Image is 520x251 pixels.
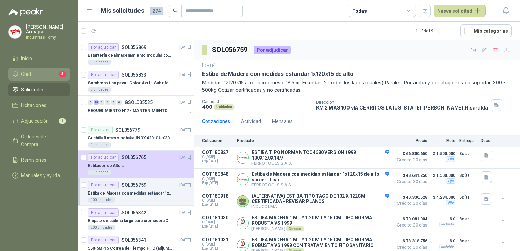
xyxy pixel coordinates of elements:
[393,215,427,223] span: $ 70.081.004
[241,118,261,125] div: Actividad
[432,150,455,158] p: $ 1.500.000
[88,71,119,79] div: Por adjudicar
[88,170,111,175] div: 1 Unidades
[352,7,367,15] div: Todas
[202,138,233,143] p: Cotización
[179,154,191,161] p: [DATE]
[117,100,122,105] div: 0
[179,44,191,51] p: [DATE]
[26,24,70,34] p: [PERSON_NAME] Aricapa
[21,70,31,78] span: Chat
[8,83,70,96] a: Solicitudes
[393,138,427,143] p: Precio
[88,153,119,162] div: Por adjudicar
[202,70,353,78] p: Estiba de Madera con medidas estándar 1x120x15 de alto
[446,178,455,184] div: Fijo
[88,126,113,134] div: Por enviar
[237,218,248,229] img: Company Logo
[460,24,512,37] button: Mís categorías
[115,128,140,132] p: SOL056779
[202,155,233,159] span: C: [DATE]
[446,200,455,205] div: Fijo
[432,193,455,201] p: $ 4.284.000
[459,237,476,245] p: 8 días
[88,197,115,203] div: 400 Unidades
[202,63,216,69] p: [DATE]
[459,171,476,180] p: 8 días
[88,236,119,244] div: Por adjudicar
[8,68,70,81] a: Chat3
[105,100,110,105] div: 0
[481,138,494,143] p: Docs
[8,8,43,16] img: Logo peakr
[202,242,233,247] span: C: [DATE]
[254,46,291,54] div: Por adjudicar
[432,138,455,143] p: Flete
[202,159,233,163] span: Exp: [DATE]
[459,138,476,143] p: Entrega
[393,201,427,205] span: Crédito 30 días
[99,100,104,105] div: 0
[88,181,119,189] div: Por adjudicar
[393,150,427,158] span: $ 66.800.650
[88,80,173,86] p: Sombrero tipo pava - Color Azul - Subir foto
[202,247,233,251] span: Exp: [DATE]
[251,171,389,182] p: Estiba de Madera con medidas estándar 1x120x15 de alto - sin certificar
[393,237,427,245] span: $ 73.318.756
[202,177,233,181] span: C: [DATE]
[237,138,389,143] p: Producto
[432,237,455,245] p: $ 0
[78,68,194,96] a: Por adjudicarSOL056833[DATE] Sombrero tipo pava - Color Azul - Subir foto3 Unidades
[459,150,476,158] p: 8 días
[393,158,427,162] span: Crédito 30 días
[78,206,194,233] a: Por adjudicarSOL056342[DATE] Empate de cadena largo para cremadora C200 Unidades
[202,181,233,185] span: Exp: [DATE]
[21,156,46,164] span: Remisiones
[432,171,455,180] p: $ 1.500.000
[459,193,476,201] p: 5 días
[393,180,427,184] span: Crédito 30 días
[251,193,389,204] p: (ALTERNATIVA) ESTIBA TIPO TACO DE 102 X 122CM - CERTIFICADA - REVISAR PLANOS
[272,118,293,125] div: Mensajes
[202,215,233,220] p: COT181030
[202,99,311,104] p: Cantidad
[21,55,32,62] span: Inicio
[88,98,192,120] a: 0 15 0 0 0 0 GSOL005535[DATE] REQUERIMIENTO N°7 - MANTENIMIENTO
[393,245,427,249] span: Crédito 30 días
[237,174,248,185] img: Company Logo
[179,182,191,188] p: [DATE]
[251,150,389,161] p: ESTIBA TIPO NORMA NTCC4680 VERSION 1999 100X120X14.9
[59,71,66,77] span: 3
[78,123,194,151] a: Por enviarSOL056779[DATE] Cuchilla Rotary sinobake INOX 420-CU-0301 Unidades
[8,99,70,112] a: Licitaciones
[439,222,455,227] div: Incluido
[121,45,146,50] p: SOL056869
[202,220,233,224] span: C: [DATE]
[251,204,389,209] p: INDUCOLMA
[202,193,233,199] p: COT180918
[121,183,146,187] p: SOL056759
[432,215,455,223] p: $ 0
[316,105,488,111] p: KM 2 MAS 100 vIA CERRITOS LA [US_STATE] [PERSON_NAME] , Risaralda
[121,72,146,77] p: SOL056833
[88,142,111,148] div: 1 Unidades
[88,52,173,59] p: Estantería de almacenamiento modular con organizadores abiertos
[202,171,233,177] p: COT180848
[286,226,304,231] div: Directo
[8,169,70,182] a: Manuales y ayuda
[202,224,233,229] span: Exp: [DATE]
[8,130,70,151] a: Órdenes de Compra
[125,100,153,105] p: GSOL005535
[88,225,115,230] div: 200 Unidades
[214,104,235,110] div: Unidades
[88,163,124,169] p: Estibador de Altura
[150,7,163,15] span: 274
[202,79,512,94] p: Medidas: 1x120x15 alto Taco grueso: 18.5cm Entradas: 2 (todos los lados iguales) Parales: Por arr...
[88,100,93,105] div: 0
[179,72,191,78] p: [DATE]
[78,178,194,206] a: Por adjudicarSOL056759[DATE] Estiba de Madera con medidas estándar 1x120x15 de alto400 Unidades
[251,215,389,226] p: ESTIBA MADERA 1 MT * 1.20 MT * 15 CM TIPO NORMA ROBUSTA VS 1999
[251,182,389,187] p: FERROTOOLS S.A.S.
[88,135,170,141] p: Cuchilla Rotary sinobake INOX 420-CU-030
[101,6,144,16] h1: Mis solicitudes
